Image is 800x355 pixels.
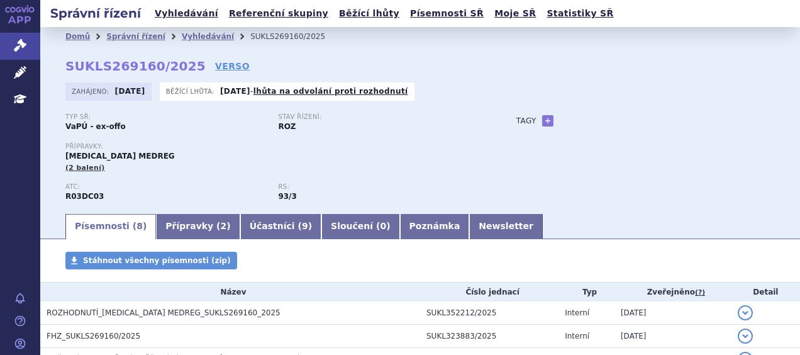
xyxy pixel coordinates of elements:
[400,214,470,239] a: Poznámka
[321,214,399,239] a: Sloučení (0)
[65,152,175,161] span: [MEDICAL_DATA] MEDREG
[65,59,206,74] strong: SUKLS269160/2025
[40,4,151,22] h2: Správní řízení
[491,5,540,22] a: Moje SŘ
[278,113,478,121] p: Stav řízení:
[65,214,156,239] a: Písemnosti (8)
[220,87,250,96] strong: [DATE]
[278,183,478,191] p: RS:
[420,283,558,301] th: Číslo jednací
[221,221,227,231] span: 2
[182,32,234,41] a: Vyhledávání
[65,32,90,41] a: Domů
[220,86,408,96] p: -
[278,122,296,131] strong: ROZ
[406,5,487,22] a: Písemnosti SŘ
[420,325,558,348] td: SUKL323883/2025
[215,60,250,72] a: VERSO
[695,288,705,297] abbr: (?)
[65,164,105,172] span: (2 balení)
[420,301,558,325] td: SUKL352212/2025
[565,308,589,317] span: Interní
[151,5,222,22] a: Vyhledávání
[83,256,231,265] span: Stáhnout všechny písemnosti (zip)
[65,113,265,121] p: Typ SŘ:
[516,113,536,128] h3: Tagy
[115,87,145,96] strong: [DATE]
[614,325,731,348] td: [DATE]
[335,5,403,22] a: Běžící lhůty
[614,283,731,301] th: Zveřejněno
[250,27,342,46] li: SUKLS269160/2025
[72,86,111,96] span: Zahájeno:
[302,221,308,231] span: 9
[106,32,165,41] a: Správní řízení
[65,122,126,131] strong: VaPÚ - ex-offo
[253,87,408,96] a: lhůta na odvolání proti rozhodnutí
[469,214,543,239] a: Newsletter
[47,308,281,317] span: ROZHODNUTÍ_MONTELUKAST MEDREG_SUKLS269160_2025
[156,214,240,239] a: Přípravky (2)
[558,283,614,301] th: Typ
[225,5,332,22] a: Referenční skupiny
[543,5,617,22] a: Statistiky SŘ
[614,301,731,325] td: [DATE]
[240,214,321,239] a: Účastníci (9)
[738,329,753,344] button: detail
[47,332,140,341] span: FHZ_SUKLS269160/2025
[738,305,753,320] button: detail
[40,283,420,301] th: Název
[380,221,386,231] span: 0
[166,86,217,96] span: Běžící lhůta:
[731,283,800,301] th: Detail
[65,143,491,150] p: Přípravky:
[565,332,589,341] span: Interní
[278,192,296,201] strong: preventivní antiastmatika, antileukotrieny, p.o.
[542,115,553,127] a: +
[136,221,143,231] span: 8
[65,192,104,201] strong: MONTELUKAST
[65,252,237,269] a: Stáhnout všechny písemnosti (zip)
[65,183,265,191] p: ATC:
